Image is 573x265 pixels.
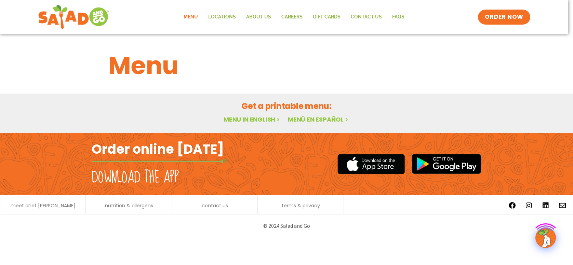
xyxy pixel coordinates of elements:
a: FAQs [387,9,410,25]
img: google_play [412,154,481,174]
a: ORDER NOW [478,10,530,25]
nav: Menu [178,9,410,25]
a: contact us [202,203,228,208]
span: ORDER NOW [485,13,523,21]
img: fork [92,159,228,163]
a: meet chef [PERSON_NAME] [11,203,76,208]
a: Locations [203,9,241,25]
a: Menu in English [224,115,281,124]
h2: Order online [DATE] [92,141,224,157]
a: Careers [276,9,308,25]
a: nutrition & allergens [105,203,153,208]
a: Menú en español [288,115,349,124]
a: Menu [178,9,203,25]
a: terms & privacy [282,203,320,208]
img: new-SAG-logo-768×292 [38,3,110,31]
h2: Get a printable menu: [108,100,465,112]
a: GIFT CARDS [308,9,346,25]
h2: Download the app [92,168,179,187]
a: Contact Us [346,9,387,25]
h1: Menu [108,47,465,84]
img: appstore [337,153,405,175]
a: About Us [241,9,276,25]
p: © 2024 Salad and Go [95,221,478,231]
